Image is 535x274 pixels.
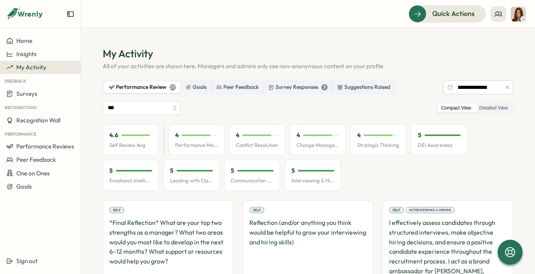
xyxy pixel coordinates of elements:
[109,142,152,149] p: Self Review Avg
[109,166,113,175] p: 5
[16,37,32,44] span: Home
[236,131,239,140] p: 4
[357,131,361,140] p: 4
[186,83,207,92] div: Goals
[291,166,295,175] p: 5
[321,84,328,90] div: 3
[216,83,259,92] div: Peer Feedback
[109,207,124,213] div: Self
[357,142,400,149] p: Strategic Thinking
[268,83,328,92] div: Survey Responses
[109,177,152,184] p: Emotional Intelligence
[16,170,50,177] span: One on Ones
[418,142,461,149] p: DEI Awareness
[109,131,118,140] p: 4.6
[432,9,475,19] span: Quick Actions
[337,83,390,92] div: Suggestions Raised
[231,166,234,175] p: 5
[16,64,46,71] span: My Activity
[16,50,37,58] span: Insights
[103,62,513,71] p: All of your activities are shown here. Managers and admins only see non-anonymous content on your...
[249,207,264,213] div: Self
[231,177,274,184] p: Communication Skills
[16,117,60,124] span: Recognition Wall
[16,90,37,97] span: Surveys
[170,166,174,175] p: 5
[67,10,74,18] button: Expand sidebar
[175,131,179,140] p: 4
[296,142,339,149] p: Change Management
[236,142,279,149] p: Conflict Resolution
[296,131,300,140] p: 4
[16,183,32,190] span: Goals
[389,207,404,213] div: Self
[103,47,513,60] h1: My Activity
[418,131,421,140] p: 5
[109,83,176,92] div: Performance Review
[291,177,334,184] p: Interviewing & Hiring
[511,7,526,21] img: Stephanie Yeaman
[16,257,38,265] span: Sign out
[475,103,512,113] label: Detailed View
[170,177,213,184] p: Leading with Clarity & Confidence
[170,84,176,90] div: 23
[175,142,218,149] p: Performance Management
[409,5,486,22] button: Quick Actions
[16,156,56,163] span: Peer Feedback
[437,103,475,113] label: Compact View
[16,143,74,150] span: Performance Reviews
[405,207,455,213] div: Interviewing & Hiring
